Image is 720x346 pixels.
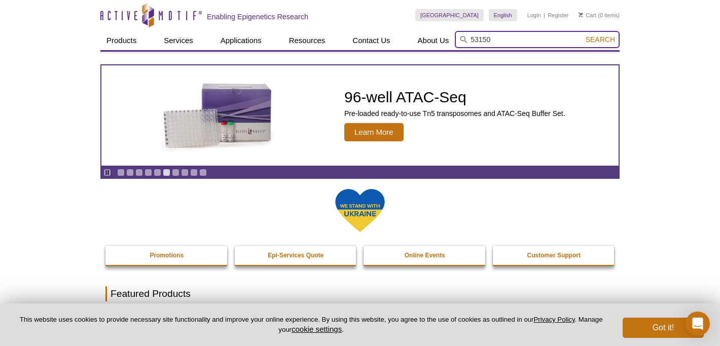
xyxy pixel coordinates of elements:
[16,315,606,334] p: This website uses cookies to provide necessary site functionality and improve your online experie...
[100,31,142,50] a: Products
[527,252,581,259] strong: Customer Support
[335,188,385,233] img: We Stand With Ukraine
[172,169,179,176] a: Go to slide 7
[579,9,620,21] li: (0 items)
[163,169,170,176] a: Go to slide 6
[135,169,143,176] a: Go to slide 3
[579,12,596,19] a: Cart
[489,9,517,21] a: English
[364,246,486,265] a: Online Events
[150,252,184,259] strong: Promotions
[344,109,565,118] p: Pre-loaded ready-to-use Tn5 transposomes and ATAC-Seq Buffer Set.
[493,246,616,265] a: Customer Support
[623,318,704,338] button: Got it!
[126,169,134,176] a: Go to slide 2
[155,78,281,153] img: Active Motif Kit photo
[544,9,545,21] li: |
[101,65,619,166] article: 96-well ATAC-Seq
[158,31,199,50] a: Services
[154,169,161,176] a: Go to slide 5
[199,169,207,176] a: Go to slide 10
[145,169,152,176] a: Go to slide 4
[207,12,308,21] h2: Enabling Epigenetics Research
[579,12,583,17] img: Your Cart
[586,35,615,44] span: Search
[283,31,332,50] a: Resources
[415,9,484,21] a: [GEOGRAPHIC_DATA]
[344,123,404,141] span: Learn More
[181,169,189,176] a: Go to slide 8
[686,312,710,336] div: Open Intercom Messenger
[405,252,445,259] strong: Online Events
[268,252,323,259] strong: Epi-Services Quote
[344,90,565,105] h2: 96-well ATAC-Seq
[533,316,574,323] a: Privacy Policy
[292,325,342,333] button: cookie settings
[548,12,568,19] a: Register
[527,12,541,19] a: Login
[103,169,111,176] a: Toggle autoplay
[214,31,268,50] a: Applications
[105,246,228,265] a: Promotions
[583,35,618,44] button: Search
[412,31,455,50] a: About Us
[101,65,619,166] a: Active Motif Kit photo 96-well ATAC-Seq Pre-loaded ready-to-use Tn5 transposomes and ATAC-Seq Buf...
[117,169,125,176] a: Go to slide 1
[105,286,615,301] h2: Featured Products
[455,31,620,48] input: Keyword, Cat. No.
[235,246,357,265] a: Epi-Services Quote
[346,31,396,50] a: Contact Us
[190,169,198,176] a: Go to slide 9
